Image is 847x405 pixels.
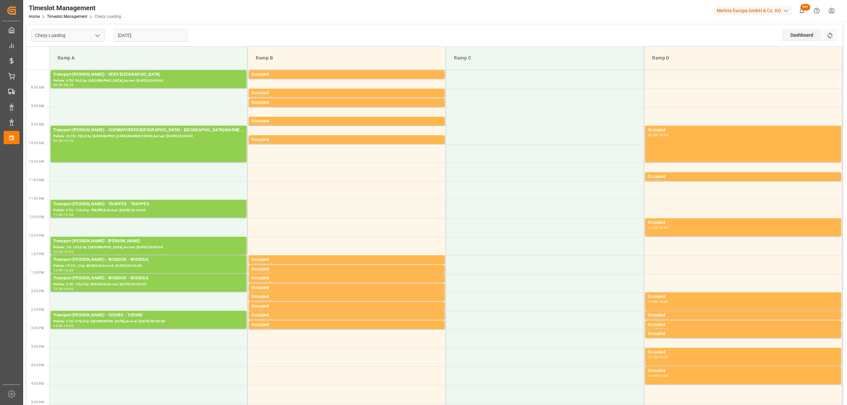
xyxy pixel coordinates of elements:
div: 11:00 [658,180,668,183]
div: Occupied [648,127,838,134]
div: - [261,125,262,128]
div: Pallets: 4,TU: 125,City: TRAPPES,Arrival: [DATE] 00:00:00 [53,208,244,213]
div: - [63,213,64,216]
span: 4:00 PM [31,363,44,367]
div: - [261,273,262,276]
div: 14:00 [262,291,272,294]
a: Timeslot Management [47,14,87,19]
div: Melitta Europa GmbH & Co. KG [714,6,792,16]
div: 12:00 [64,213,73,216]
div: 15:00 [262,328,272,331]
div: Occupied [251,137,442,143]
div: - [657,319,658,322]
div: 14:00 [64,287,73,290]
div: - [261,310,262,313]
div: 08:30 [251,97,261,100]
span: 10:00 AM [29,141,44,145]
div: 14:30 [262,310,272,313]
div: 08:45 [262,97,272,100]
div: 12:30 [658,226,668,229]
div: 13:00 [53,269,63,272]
div: 08:00 [53,83,63,86]
span: 3:00 PM [31,326,44,330]
div: Occupied [251,118,442,125]
div: - [261,282,262,285]
div: 10:30 [64,139,73,142]
div: 13:00 [251,263,261,266]
div: Ramp A [55,52,242,64]
div: 14:30 [251,319,261,322]
div: Occupied [648,294,838,300]
div: 13:30 [262,273,272,276]
span: 4:30 PM [31,382,44,385]
input: Type to search/select [31,29,105,42]
div: - [657,134,658,137]
div: Occupied [251,294,442,300]
div: 08:45 [251,106,261,109]
div: Transport [PERSON_NAME] - [PERSON_NAME] [53,238,244,245]
div: - [63,269,64,272]
div: 14:45 [648,328,657,331]
div: Occupied [251,90,442,97]
div: - [657,356,658,359]
div: 09:30 [53,139,63,142]
div: Occupied [648,174,838,180]
div: Transport [PERSON_NAME] - TRAPPES - TRAPPES [53,201,244,208]
button: Melitta Europa GmbH & Co. KG [714,4,794,17]
div: Occupied [648,312,838,319]
div: 13:15 [251,273,261,276]
div: - [657,300,658,303]
div: - [261,328,262,331]
div: 14:45 [262,319,272,322]
div: Transport [PERSON_NAME] - CHENNEVIERES/[GEOGRAPHIC_DATA] - [GEOGRAPHIC_DATA]/MARNE CEDEX [53,127,244,134]
a: Home [29,14,40,19]
div: 08:30 [64,83,73,86]
div: Transport [PERSON_NAME] - WISSOUS - WISSOUS [53,275,244,282]
div: Occupied [251,303,442,310]
div: 10:00 [262,143,272,146]
div: Ramp C [451,52,639,64]
div: - [63,287,64,290]
div: 14:15 [251,310,261,313]
button: open menu [92,30,102,41]
div: Pallets: 4,TU: 476,City: [GEOGRAPHIC_DATA],Arrival: [DATE] 00:00:00 [53,319,244,324]
div: - [657,337,658,340]
div: Occupied [251,275,442,282]
div: 13:30 [64,269,73,272]
div: Ramp D [649,52,837,64]
div: 12:00 [648,226,657,229]
span: 1:30 PM [31,271,44,274]
div: Pallets: 19,TU: ,City: WISSOUS,Arrival: [DATE] 00:00:00 [53,263,244,269]
div: 15:00 [658,328,668,331]
div: - [261,300,262,303]
div: Transport [PERSON_NAME] - VERT-[GEOGRAPHIC_DATA] [53,71,244,78]
div: 13:00 [64,250,73,253]
div: - [63,250,64,253]
div: 13:30 [53,287,63,290]
span: 12:30 PM [29,234,44,237]
div: 15:00 [648,337,657,340]
div: Transport [PERSON_NAME] - YZEURE - YZEURE [53,312,244,319]
span: 9:30 AM [31,123,44,126]
div: - [63,83,64,86]
div: 10:30 [658,134,668,137]
div: - [63,324,64,327]
div: Occupied [251,322,442,328]
div: 16:30 [658,374,668,377]
span: 12:00 PM [29,215,44,219]
span: 8:30 AM [31,86,44,89]
span: 10:30 AM [29,160,44,163]
div: 14:45 [251,328,261,331]
div: - [657,374,658,377]
div: Occupied [648,220,838,226]
div: - [261,143,262,146]
div: - [657,180,658,183]
div: 09:30 [262,125,272,128]
span: 1:00 PM [31,252,44,256]
div: Timeslot Management [29,3,121,13]
div: 14:45 [658,319,668,322]
div: 13:45 [262,282,272,285]
div: Occupied [648,368,838,374]
div: - [261,263,262,266]
div: 16:00 [648,374,657,377]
